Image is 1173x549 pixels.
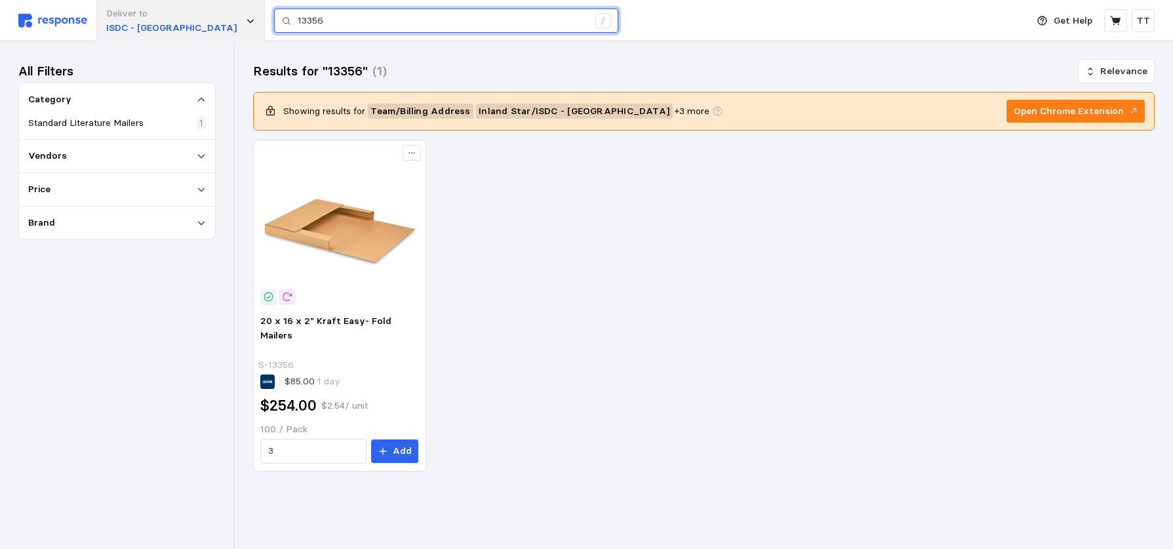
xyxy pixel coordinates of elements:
span: 20 x 16 x 2" Kraft Easy- Fold Mailers [260,315,391,341]
span: Team / Billing Address [370,104,470,118]
p: S-13356 [258,358,294,373]
p: Standard Literature Mailers [28,116,144,131]
h3: Results for "13356" [253,62,368,80]
input: Search for a product name or SKU [298,9,588,33]
p: $2.54 / unit [321,399,368,413]
button: Relevance [1078,59,1155,84]
button: Add [371,439,418,463]
p: Deliver to [106,7,237,21]
input: Qty [268,439,359,463]
p: 100 / Pack [260,422,418,437]
button: Open Chrome Extension [1006,100,1145,123]
h2: $254.00 [260,396,317,416]
span: 1 day [315,375,340,387]
p: $85.00 [285,375,340,389]
p: Price [28,182,50,197]
h3: (1) [372,62,387,80]
p: Category [28,92,71,107]
h3: All Filters [18,62,73,80]
p: TT [1137,14,1150,28]
p: Relevance [1100,64,1147,79]
p: Brand [28,216,55,230]
p: Vendors [28,149,67,163]
span: + 3 more [675,104,709,119]
span: Inland Star / ISDC - [GEOGRAPHIC_DATA] [479,104,669,118]
p: Showing results for [283,104,365,119]
p: ISDC - [GEOGRAPHIC_DATA] [106,21,237,35]
div: / [595,13,611,29]
button: TT [1132,9,1155,32]
p: Add [393,444,412,458]
img: svg%3e [18,14,87,28]
p: Open Chrome Extension [1014,104,1124,119]
button: Get Help [1029,9,1100,33]
p: 1 [199,116,203,131]
img: S-13356 [260,147,418,305]
p: Get Help [1054,14,1092,28]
